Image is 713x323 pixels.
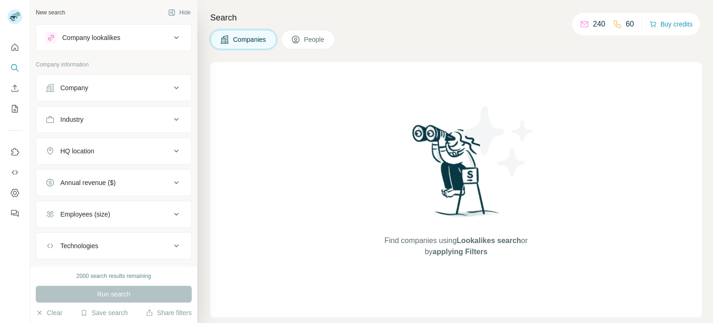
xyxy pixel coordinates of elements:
[7,100,22,117] button: My lists
[457,237,521,244] span: Lookalikes search
[62,33,120,42] div: Company lookalikes
[162,6,197,20] button: Hide
[233,35,267,44] span: Companies
[7,205,22,222] button: Feedback
[36,77,191,99] button: Company
[77,272,151,280] div: 2000 search results remaining
[60,115,84,124] div: Industry
[36,108,191,131] button: Industry
[210,11,702,24] h4: Search
[36,8,65,17] div: New search
[649,18,693,31] button: Buy credits
[433,248,487,256] span: applying Filters
[36,60,192,69] p: Company information
[7,164,22,181] button: Use Surfe API
[36,140,191,162] button: HQ location
[7,59,22,76] button: Search
[7,39,22,56] button: Quick start
[60,178,116,187] div: Annual revenue ($)
[593,19,605,30] p: 240
[60,241,98,250] div: Technologies
[36,203,191,225] button: Employees (size)
[36,26,191,49] button: Company lookalikes
[36,235,191,257] button: Technologies
[36,308,62,317] button: Clear
[60,146,94,156] div: HQ location
[60,210,110,219] div: Employees (size)
[304,35,325,44] span: People
[60,83,88,92] div: Company
[456,99,540,183] img: Surfe Illustration - Stars
[7,80,22,97] button: Enrich CSV
[7,144,22,160] button: Use Surfe on LinkedIn
[382,235,530,257] span: Find companies using or by
[80,308,128,317] button: Save search
[36,171,191,194] button: Annual revenue ($)
[408,122,505,226] img: Surfe Illustration - Woman searching with binoculars
[626,19,634,30] p: 60
[7,185,22,201] button: Dashboard
[146,308,192,317] button: Share filters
